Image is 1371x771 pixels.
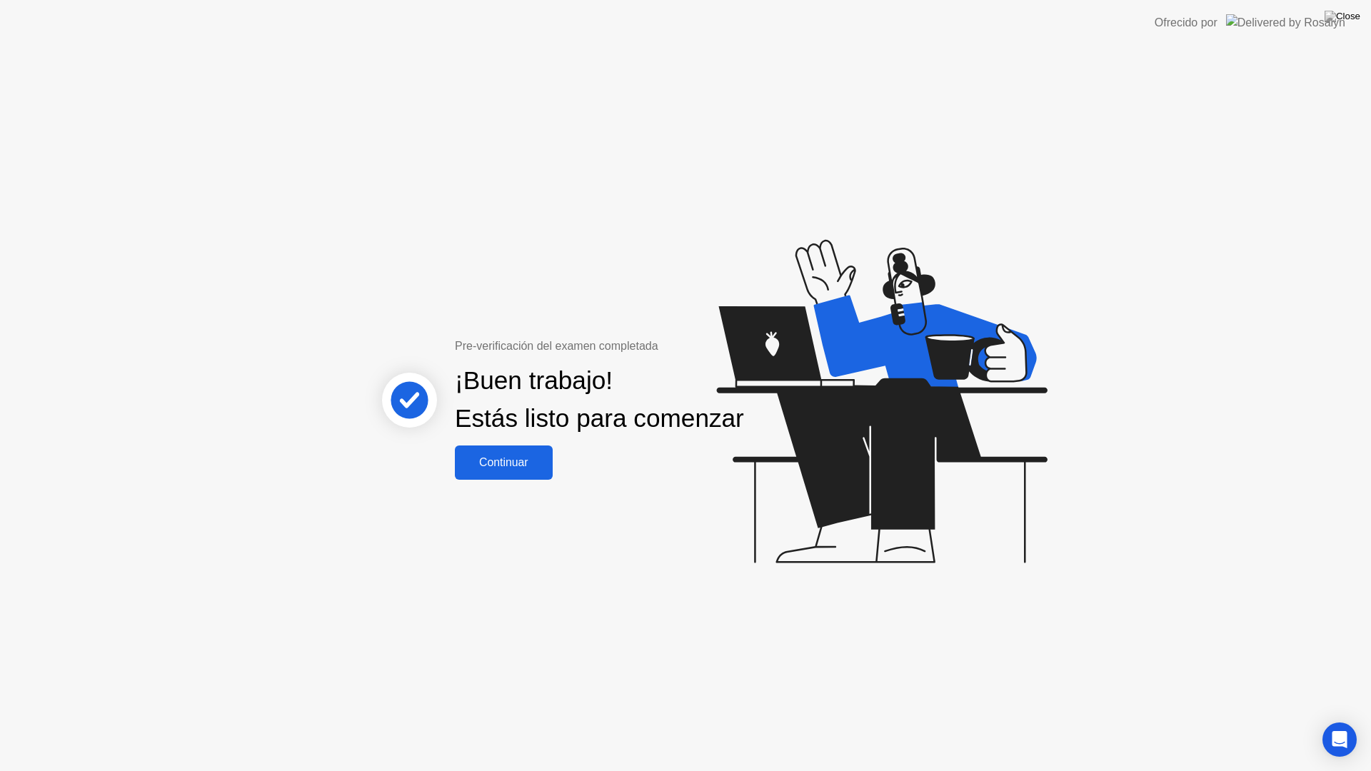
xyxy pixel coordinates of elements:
div: Ofrecido por [1155,14,1217,31]
img: Close [1325,11,1360,22]
div: Open Intercom Messenger [1322,722,1357,757]
div: Continuar [459,456,548,469]
div: ¡Buen trabajo! Estás listo para comenzar [455,362,744,438]
button: Continuar [455,445,553,480]
div: Pre-verificación del examen completada [455,338,750,355]
img: Delivered by Rosalyn [1226,14,1345,31]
